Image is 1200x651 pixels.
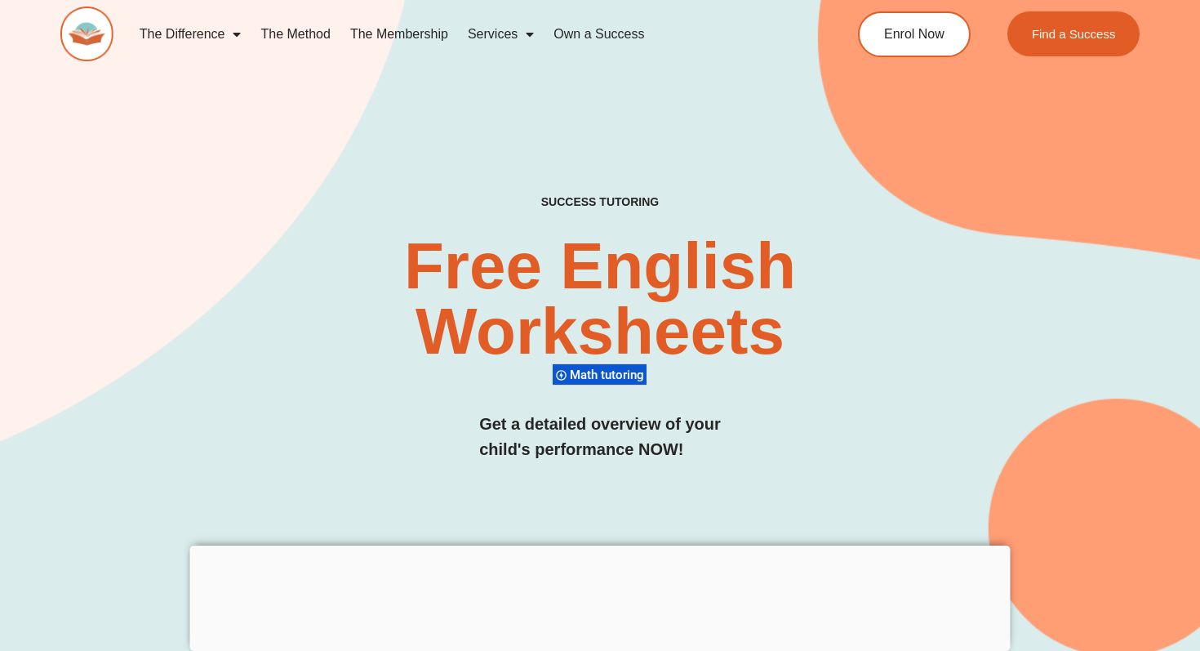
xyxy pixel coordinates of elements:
h2: Free English Worksheets​ [243,234,956,364]
span: Math tutoring [570,368,649,382]
a: The Membership [340,16,458,53]
a: Find a Success [1007,11,1140,56]
a: Own a Success [544,16,654,53]
h3: Get a detailed overview of your child's performance NOW! [479,412,721,462]
iframe: Advertisement [190,546,1011,647]
a: The Difference [130,16,251,53]
span: Enrol Now [884,28,944,41]
a: Enrol Now [858,11,971,57]
nav: Menu [130,16,797,53]
span: Find a Success [1032,28,1116,40]
div: Math tutoring [553,363,647,386]
h4: SUCCESS TUTORING​ [440,195,760,209]
a: Services [458,16,544,53]
a: The Method [251,16,340,53]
